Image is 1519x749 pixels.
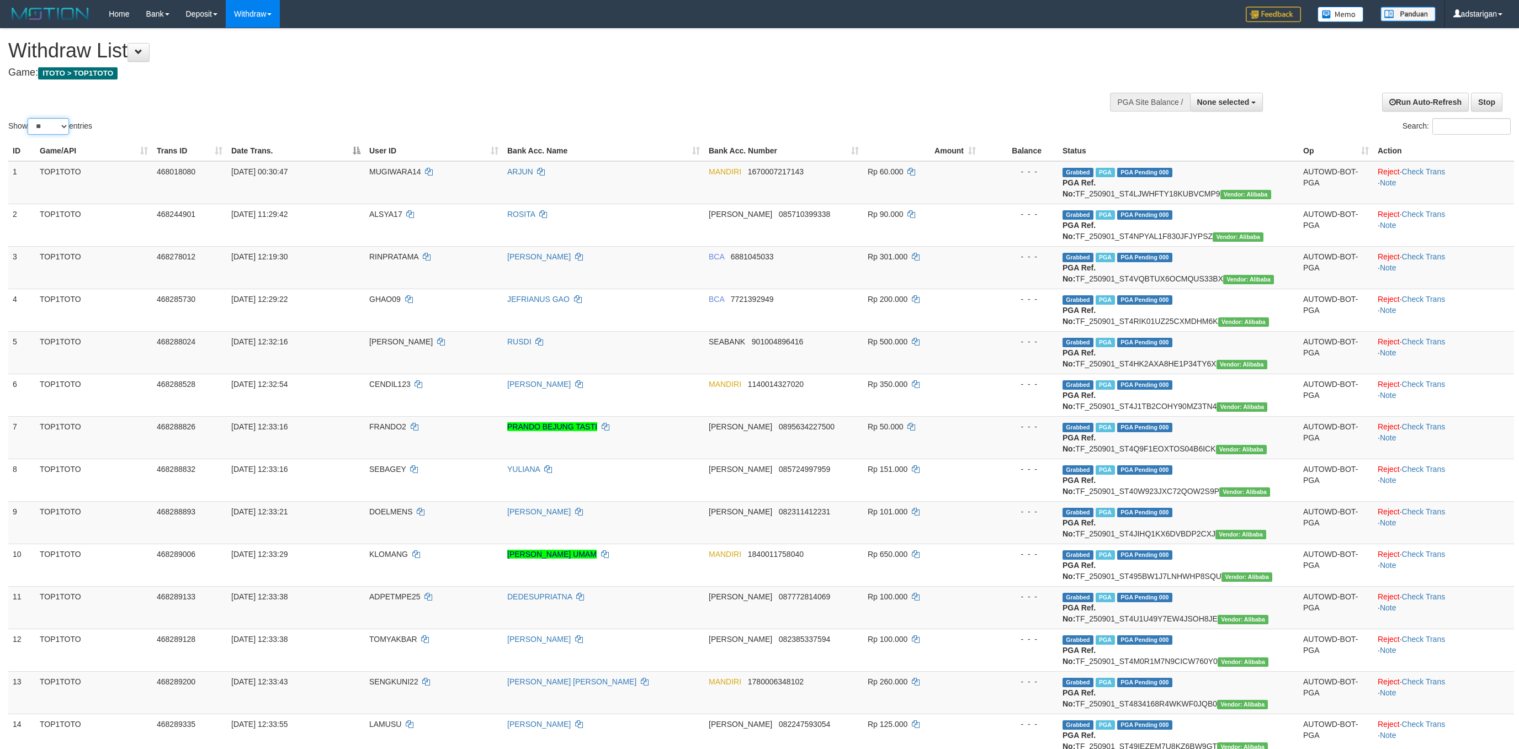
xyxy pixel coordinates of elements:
[157,252,195,261] span: 468278012
[985,336,1054,347] div: - - -
[157,167,195,176] span: 468018080
[1402,295,1446,304] a: Check Trans
[1058,459,1299,501] td: TF_250901_ST40W923JXC72QOW2S9P
[1378,592,1400,601] a: Reject
[709,592,772,601] span: [PERSON_NAME]
[748,677,804,686] span: Copy 1780006348102 to clipboard
[1058,331,1299,374] td: TF_250901_ST4HK2AXA8HE1P34TY6X
[748,380,804,389] span: Copy 1140014327020 to clipboard
[1380,306,1396,315] a: Note
[8,6,92,22] img: MOTION_logo.png
[779,507,830,516] span: Copy 082311412231 to clipboard
[1063,338,1093,347] span: Grabbed
[709,422,772,431] span: [PERSON_NAME]
[231,295,288,304] span: [DATE] 12:29:22
[1117,423,1172,432] span: PGA Pending
[369,422,406,431] span: FRANDO2
[1218,657,1268,667] span: Vendor URL: https://settle4.1velocity.biz
[1117,550,1172,560] span: PGA Pending
[1190,93,1263,111] button: None selected
[38,67,118,79] span: ITOTO > TOP1TOTO
[1221,572,1272,582] span: Vendor URL: https://settle4.1velocity.biz
[1378,380,1400,389] a: Reject
[1402,635,1446,644] a: Check Trans
[35,289,152,331] td: TOP1TOTO
[779,465,830,474] span: Copy 085724997959 to clipboard
[868,677,907,686] span: Rp 260.000
[1096,550,1115,560] span: Marked by adsraji
[1403,118,1511,135] label: Search:
[35,141,152,161] th: Game/API: activate to sort column ascending
[157,422,195,431] span: 468288826
[1216,445,1267,454] span: Vendor URL: https://settle4.1velocity.biz
[1058,544,1299,586] td: TF_250901_ST495BW1J7LNHWHP8SQU
[1380,221,1396,230] a: Note
[8,459,35,501] td: 8
[1117,253,1172,262] span: PGA Pending
[1299,204,1373,246] td: AUTOWD-BOT-PGA
[1299,629,1373,671] td: AUTOWD-BOT-PGA
[8,67,1002,78] h4: Game:
[507,677,636,686] a: [PERSON_NAME] [PERSON_NAME]
[1380,603,1396,612] a: Note
[1299,544,1373,586] td: AUTOWD-BOT-PGA
[507,295,570,304] a: JEFRIANUS GAO
[1058,629,1299,671] td: TF_250901_ST4M0R1M7N9CICW760Y0
[35,586,152,629] td: TOP1TOTO
[1373,459,1514,501] td: · ·
[231,252,288,261] span: [DATE] 12:19:30
[231,337,288,346] span: [DATE] 12:32:16
[1299,246,1373,289] td: AUTOWD-BOT-PGA
[1063,391,1096,411] b: PGA Ref. No:
[709,167,741,176] span: MANDIRI
[709,635,772,644] span: [PERSON_NAME]
[1219,487,1270,497] span: Vendor URL: https://settle4.1velocity.biz
[157,677,195,686] span: 468289200
[8,118,92,135] label: Show entries
[1117,465,1172,475] span: PGA Pending
[231,635,288,644] span: [DATE] 12:33:38
[157,592,195,601] span: 468289133
[1063,550,1093,560] span: Grabbed
[1096,380,1115,390] span: Marked by adsraji
[157,210,195,219] span: 468244901
[1299,141,1373,161] th: Op: activate to sort column ascending
[231,210,288,219] span: [DATE] 11:29:42
[1117,380,1172,390] span: PGA Pending
[507,337,532,346] a: RUSDI
[369,677,418,686] span: SENGKUNI22
[1217,360,1267,369] span: Vendor URL: https://settle4.1velocity.biz
[35,459,152,501] td: TOP1TOTO
[369,592,421,601] span: ADPETMPE25
[8,544,35,586] td: 10
[1063,465,1093,475] span: Grabbed
[985,676,1054,687] div: - - -
[8,40,1002,62] h1: Withdraw List
[1378,635,1400,644] a: Reject
[152,141,227,161] th: Trans ID: activate to sort column ascending
[1096,168,1115,177] span: Marked by adsnindar
[1063,168,1093,177] span: Grabbed
[1402,677,1446,686] a: Check Trans
[369,167,421,176] span: MUGIWARA14
[1096,338,1115,347] span: Marked by adsalif
[1299,501,1373,544] td: AUTOWD-BOT-PGA
[1380,646,1396,655] a: Note
[1058,246,1299,289] td: TF_250901_ST4VQBTUX6OCMQUS33BX
[1380,476,1396,485] a: Note
[868,380,907,389] span: Rp 350.000
[1058,374,1299,416] td: TF_250901_ST4J1TB2COHY90MZ3TN4
[709,210,772,219] span: [PERSON_NAME]
[748,167,804,176] span: Copy 1670007217143 to clipboard
[1058,204,1299,246] td: TF_250901_ST4NPYAL1F830JFJYPSZ
[1058,141,1299,161] th: Status
[1378,210,1400,219] a: Reject
[1402,252,1446,261] a: Check Trans
[507,252,571,261] a: [PERSON_NAME]
[1117,635,1172,645] span: PGA Pending
[863,141,980,161] th: Amount: activate to sort column ascending
[35,204,152,246] td: TOP1TOTO
[1215,530,1266,539] span: Vendor URL: https://settle4.1velocity.biz
[980,141,1058,161] th: Balance
[507,465,540,474] a: YULIANA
